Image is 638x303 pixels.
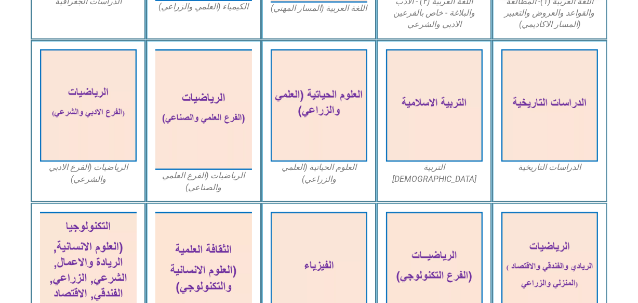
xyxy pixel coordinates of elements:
[386,162,483,185] figcaption: التربية [DEMOGRAPHIC_DATA]
[155,170,252,193] figcaption: الرياضيات (الفرع العلمي والصناعي)
[501,162,598,173] figcaption: الدراسات التاريخية
[40,162,137,185] figcaption: الرياضيات (الفرع الادبي والشرعي)
[155,1,252,12] figcaption: الكيمياء (العلمي والزراعي)
[155,49,252,170] img: math12-science-cover
[271,162,367,185] figcaption: العلوم الحياتية (العلمي والزراعي)
[271,3,367,14] figcaption: اللغة العربية (المسار المهني)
